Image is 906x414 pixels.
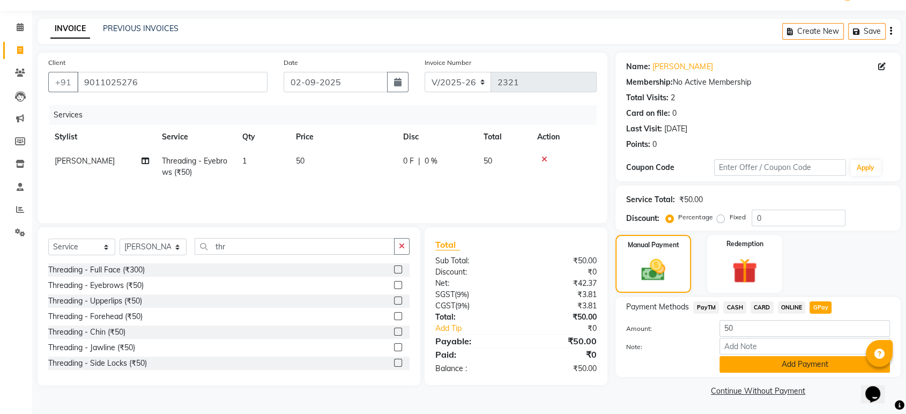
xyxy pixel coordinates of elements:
input: Enter Offer / Coupon Code [714,159,846,176]
div: Threading - Side Locks (₹50) [48,358,147,369]
div: ₹50.00 [516,363,605,374]
div: ( ) [427,300,516,312]
div: ₹50.00 [516,255,605,267]
button: Save [848,23,886,40]
div: 2 [671,92,675,103]
label: Client [48,58,65,68]
span: GPay [810,301,831,314]
span: | [418,156,420,167]
span: 50 [296,156,305,166]
div: Membership: [626,77,673,88]
label: Fixed [729,212,745,222]
span: SGST [435,290,455,299]
iframe: chat widget [861,371,895,403]
div: Name: [626,61,650,72]
span: 1 [242,156,247,166]
div: 0 [672,108,677,119]
span: 9% [457,290,467,299]
div: No Active Membership [626,77,890,88]
a: INVOICE [50,19,90,39]
div: [DATE] [664,123,687,135]
span: ONLINE [778,301,806,314]
div: ₹50.00 [516,335,605,348]
div: Total: [427,312,516,323]
div: Threading - Upperlips (₹50) [48,295,142,307]
a: PREVIOUS INVOICES [103,24,179,33]
div: ₹0 [516,267,605,278]
div: ₹0 [531,323,605,334]
label: Redemption [726,239,763,249]
input: Search by Name/Mobile/Email/Code [77,72,268,92]
a: [PERSON_NAME] [652,61,712,72]
th: Service [155,125,236,149]
span: CARD [751,301,774,314]
th: Price [289,125,397,149]
label: Invoice Number [425,58,471,68]
div: ₹3.81 [516,289,605,300]
span: CGST [435,301,455,310]
div: Service Total: [626,194,675,205]
div: Paid: [427,348,516,361]
button: Add Payment [719,356,890,373]
div: Discount: [427,267,516,278]
th: Action [531,125,597,149]
div: Threading - Full Face (₹300) [48,264,145,276]
label: Percentage [678,212,712,222]
span: 9% [457,301,467,310]
label: Amount: [618,324,711,334]
th: Qty [236,125,289,149]
span: 0 F [403,156,414,167]
div: Payable: [427,335,516,348]
button: Create New [782,23,844,40]
div: Services [49,105,605,125]
span: Payment Methods [626,301,689,313]
div: ₹3.81 [516,300,605,312]
div: Threading - Jawline (₹50) [48,342,135,353]
div: Sub Total: [427,255,516,267]
label: Date [284,58,298,68]
div: Card on file: [626,108,670,119]
span: 0 % [425,156,437,167]
div: ₹0 [516,348,605,361]
div: Threading - Eyebrows (₹50) [48,280,144,291]
div: ₹50.00 [516,312,605,323]
span: 50 [484,156,492,166]
div: Points: [626,139,650,150]
div: 0 [652,139,657,150]
div: Coupon Code [626,162,714,173]
button: +91 [48,72,78,92]
div: ₹42.37 [516,278,605,289]
label: Manual Payment [628,240,679,250]
input: Add Note [719,338,890,354]
div: ₹50.00 [679,194,703,205]
span: PayTM [693,301,719,314]
div: Threading - Forehead (₹50) [48,311,143,322]
div: ( ) [427,289,516,300]
th: Disc [397,125,477,149]
span: Threading - Eyebrows (₹50) [162,156,227,177]
span: Total [435,239,460,250]
th: Total [477,125,531,149]
a: Add Tip [427,323,531,334]
div: Balance : [427,363,516,374]
div: Total Visits: [626,92,669,103]
input: Amount [719,320,890,337]
input: Search or Scan [195,238,395,255]
th: Stylist [48,125,155,149]
div: Discount: [626,213,659,224]
div: Net: [427,278,516,289]
div: Last Visit: [626,123,662,135]
a: Continue Without Payment [618,386,898,397]
span: [PERSON_NAME] [55,156,115,166]
img: _cash.svg [634,256,672,284]
span: CASH [723,301,746,314]
button: Apply [850,160,881,176]
div: Threading - Chin (₹50) [48,327,125,338]
label: Note: [618,342,711,352]
img: _gift.svg [724,255,764,286]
